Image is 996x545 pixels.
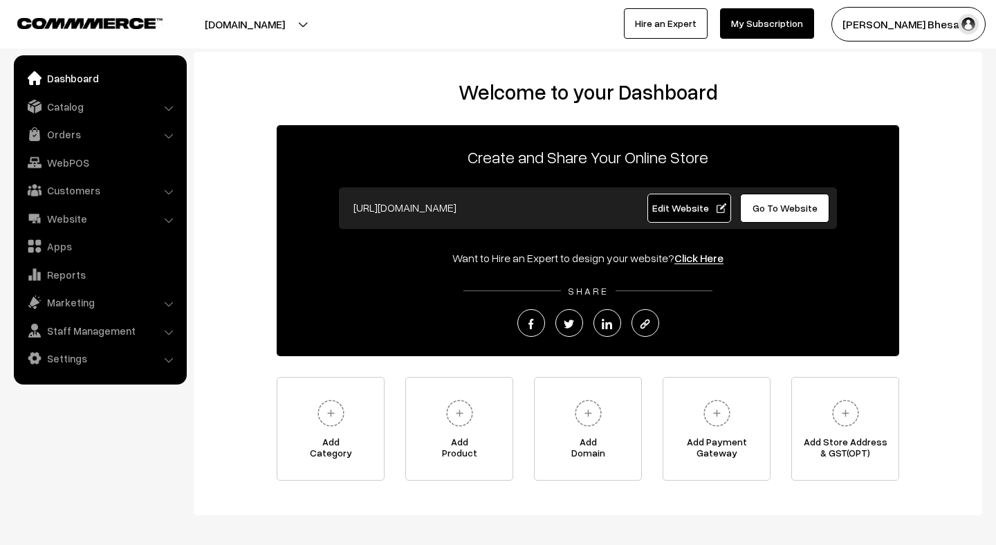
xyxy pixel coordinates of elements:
[406,436,513,464] span: Add Product
[17,262,182,287] a: Reports
[17,318,182,343] a: Staff Management
[156,7,333,41] button: [DOMAIN_NAME]
[277,436,384,464] span: Add Category
[624,8,708,39] a: Hire an Expert
[740,194,829,223] a: Go To Website
[17,234,182,259] a: Apps
[827,394,865,432] img: plus.svg
[663,436,770,464] span: Add Payment Gateway
[720,8,814,39] a: My Subscription
[17,206,182,231] a: Website
[561,285,616,297] span: SHARE
[958,14,979,35] img: user
[698,394,736,432] img: plus.svg
[753,202,818,214] span: Go To Website
[791,377,899,481] a: Add Store Address& GST(OPT)
[17,66,182,91] a: Dashboard
[652,202,726,214] span: Edit Website
[312,394,350,432] img: plus.svg
[792,436,898,464] span: Add Store Address & GST(OPT)
[441,394,479,432] img: plus.svg
[674,251,723,265] a: Click Here
[535,436,641,464] span: Add Domain
[17,290,182,315] a: Marketing
[17,14,138,30] a: COMMMERCE
[17,122,182,147] a: Orders
[569,394,607,432] img: plus.svg
[17,346,182,371] a: Settings
[17,178,182,203] a: Customers
[663,377,771,481] a: Add PaymentGateway
[277,145,899,169] p: Create and Share Your Online Store
[277,377,385,481] a: AddCategory
[17,150,182,175] a: WebPOS
[534,377,642,481] a: AddDomain
[277,250,899,266] div: Want to Hire an Expert to design your website?
[405,377,513,481] a: AddProduct
[17,18,163,28] img: COMMMERCE
[17,94,182,119] a: Catalog
[647,194,732,223] a: Edit Website
[831,7,986,41] button: [PERSON_NAME] Bhesani…
[207,80,968,104] h2: Welcome to your Dashboard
